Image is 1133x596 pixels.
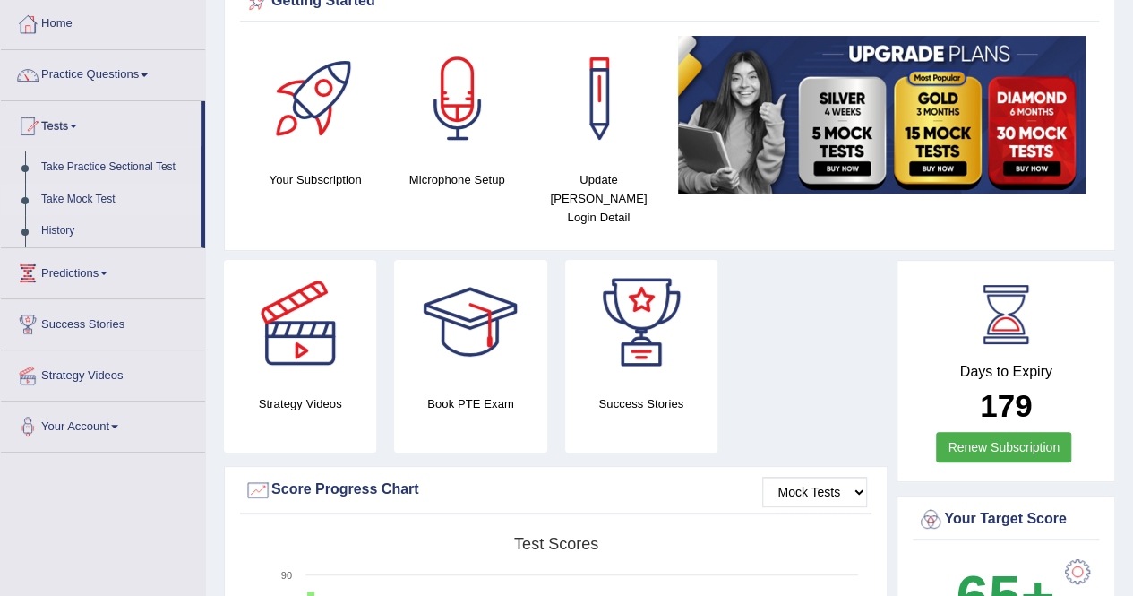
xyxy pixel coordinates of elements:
a: Take Mock Test [33,184,201,216]
a: Success Stories [1,299,205,344]
h4: Book PTE Exam [394,394,546,413]
a: History [33,215,201,247]
img: small5.jpg [678,36,1086,194]
h4: Update [PERSON_NAME] Login Detail [536,170,660,227]
div: Your Target Score [917,506,1094,533]
h4: Strategy Videos [224,394,376,413]
h4: Your Subscription [253,170,377,189]
b: 179 [980,388,1032,423]
h4: Days to Expiry [917,364,1094,380]
a: Renew Subscription [936,432,1071,462]
tspan: Test scores [514,535,598,553]
h4: Microphone Setup [395,170,519,189]
h4: Success Stories [565,394,717,413]
a: Predictions [1,248,205,293]
a: Your Account [1,402,205,446]
a: Practice Questions [1,50,205,95]
a: Take Practice Sectional Test [33,151,201,184]
div: Score Progress Chart [245,477,867,504]
text: 90 [281,570,292,581]
a: Strategy Videos [1,350,205,395]
a: Tests [1,101,201,146]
